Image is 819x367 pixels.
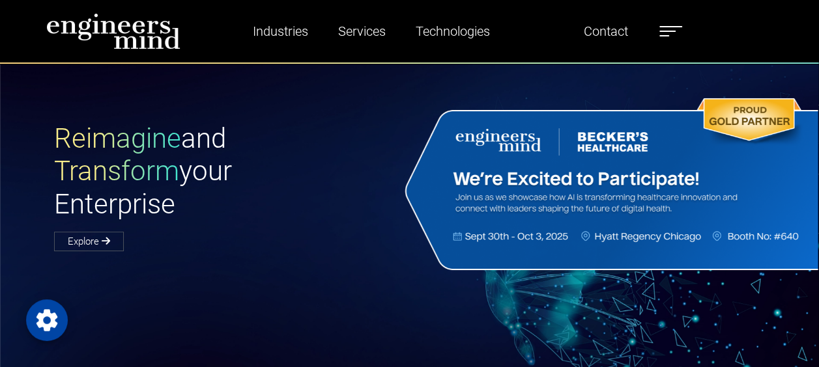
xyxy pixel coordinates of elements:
a: Services [333,16,391,46]
a: Contact [579,16,633,46]
a: Explore [54,232,124,251]
span: Transform [54,155,179,187]
img: logo [46,13,180,49]
h1: and your Enterprise [54,122,410,221]
img: Website Banner [401,95,818,273]
a: Technologies [410,16,495,46]
a: Industries [248,16,313,46]
span: Reimagine [54,122,181,154]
